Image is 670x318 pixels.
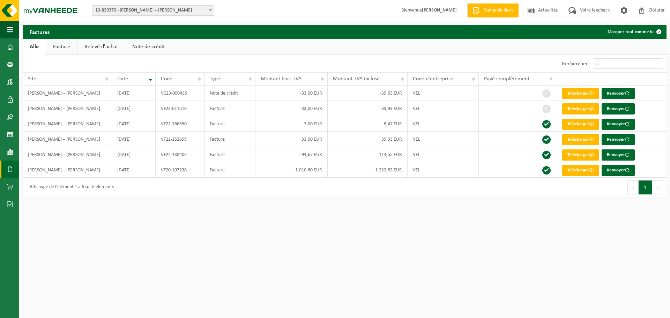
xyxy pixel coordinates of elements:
[23,39,46,55] a: Alle
[255,147,328,162] td: 94,67 EUR
[204,116,255,132] td: Facture
[77,39,125,55] a: Relevé d'achat
[204,86,255,101] td: Note de crédit
[23,101,112,116] td: [PERSON_NAME] + [PERSON_NAME]
[125,39,172,55] a: Note de crédit
[562,119,599,130] a: Télécharger
[602,88,635,99] button: Renvoyer
[602,149,635,161] button: Renvoyer
[255,86,328,101] td: -33,00 EUR
[627,180,639,194] button: Previous
[156,162,204,178] td: VF20-107238
[602,25,666,39] button: Marquer tout comme lu
[23,116,112,132] td: [PERSON_NAME] + [PERSON_NAME]
[602,165,635,176] button: Renvoyer
[328,116,408,132] td: 8,47 EUR
[408,147,479,162] td: VEL
[562,165,599,176] a: Télécharger
[467,3,519,17] a: Demande devis
[26,181,114,194] div: Affichage de l'élément 1 à 6 sur 6 éléments
[639,180,652,194] button: 1
[333,76,380,82] span: Montant TVA incluse
[602,119,635,130] button: Renvoyer
[46,39,77,55] a: Facture
[161,76,172,82] span: Code
[204,147,255,162] td: Facture
[408,86,479,101] td: VEL
[652,180,663,194] button: Next
[255,132,328,147] td: 33,00 EUR
[255,162,328,178] td: 1.010,60 EUR
[255,101,328,116] td: 33,00 EUR
[112,132,156,147] td: [DATE]
[112,116,156,132] td: [DATE]
[562,61,589,67] label: Rechercher:
[23,86,112,101] td: [PERSON_NAME] + [PERSON_NAME]
[562,103,599,114] a: Télécharger
[23,25,57,38] h2: Factures
[328,101,408,116] td: 39,93 EUR
[112,147,156,162] td: [DATE]
[422,8,457,13] strong: [PERSON_NAME]
[117,76,128,82] span: Date
[23,147,112,162] td: [PERSON_NAME] + [PERSON_NAME]
[562,134,599,145] a: Télécharger
[112,101,156,116] td: [DATE]
[23,132,112,147] td: [PERSON_NAME] + [PERSON_NAME]
[328,132,408,147] td: 39,93 EUR
[602,134,635,145] button: Renvoyer
[204,101,255,116] td: Facture
[484,76,529,82] span: Payé complètement
[408,101,479,116] td: VEL
[408,116,479,132] td: VEL
[204,132,255,147] td: Facture
[602,103,635,114] button: Renvoyer
[562,88,599,99] a: Télécharger
[112,162,156,178] td: [DATE]
[328,147,408,162] td: 114,55 EUR
[482,7,515,14] span: Demande devis
[156,147,204,162] td: VF22-138406
[204,162,255,178] td: Facture
[210,76,220,82] span: Type
[156,132,204,147] td: VF22-152699
[562,149,599,161] a: Télécharger
[408,162,479,178] td: VEL
[156,86,204,101] td: VC23-000436
[28,76,36,82] span: Site
[92,5,214,16] span: 10-839370 - TERRYN LUC + TERRYN KEVIN - FRAMERIES
[328,86,408,101] td: -39,93 EUR
[156,101,204,116] td: VF23-011610
[156,116,204,132] td: VF22-166550
[328,162,408,178] td: 1.222,83 EUR
[255,116,328,132] td: 7,00 EUR
[261,76,301,82] span: Montant hors TVA
[92,6,214,15] span: 10-839370 - TERRYN LUC + TERRYN KEVIN - FRAMERIES
[23,162,112,178] td: [PERSON_NAME] + [PERSON_NAME]
[112,86,156,101] td: [DATE]
[413,76,453,82] span: Code d'entreprise
[408,132,479,147] td: VEL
